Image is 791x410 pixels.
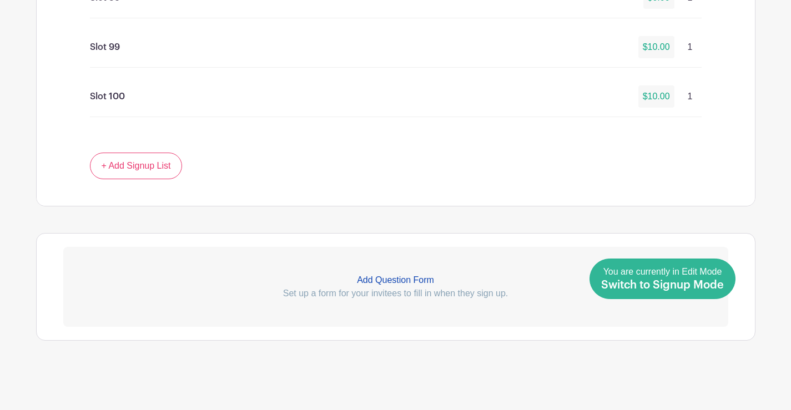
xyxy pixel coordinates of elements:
[688,41,693,54] p: 1
[63,274,728,287] p: Add Question Form
[601,267,724,290] span: You are currently in Edit Mode
[688,90,693,103] p: 1
[90,153,183,179] a: + Add Signup List
[90,41,120,54] p: Slot 99
[90,90,125,103] p: Slot 100
[638,36,674,58] p: $10.00
[638,85,674,108] p: $10.00
[601,280,724,291] span: Switch to Signup Mode
[590,259,735,299] a: You are currently in Edit Mode Switch to Signup Mode
[63,247,728,327] a: Add Question Form Set up a form for your invitees to fill in when they sign up.
[63,287,728,300] p: Set up a form for your invitees to fill in when they sign up.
